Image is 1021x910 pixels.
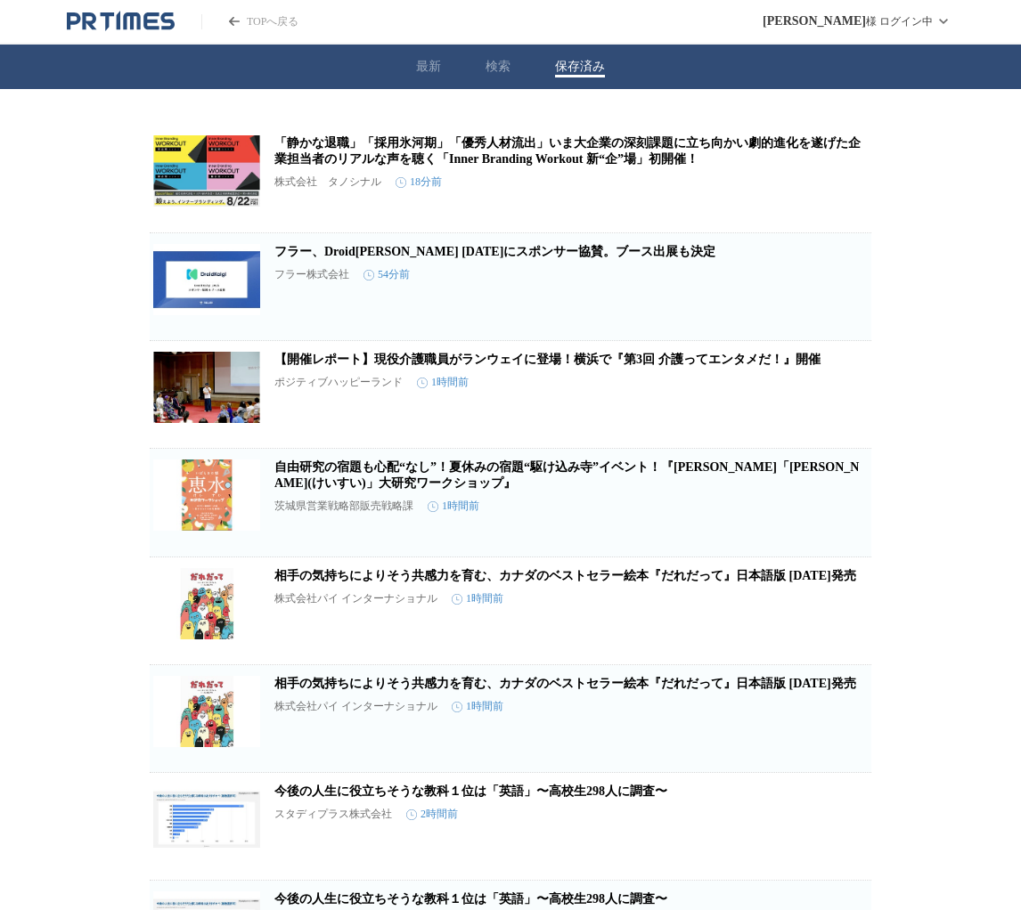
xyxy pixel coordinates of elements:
p: 茨城県営業戦略部販売戦略課 [274,499,413,514]
p: 株式会社 タノシナル [274,175,381,190]
img: 「静かな退職」「採用氷河期」「優秀人材流出」いま大企業の深刻課題に立ち向かい劇的進化を遂げた企業担当者のリアルな声を聴く「Inner Branding Workout 新“企”場」初開催！ [153,135,260,207]
button: 検索 [486,59,510,75]
p: ポジティブハッピーランド [274,375,403,390]
a: フラー、Droid[PERSON_NAME] [DATE]にスポンサー協賛。ブース出展も決定 [274,245,715,258]
img: 相手の気持ちによりそう共感力を育む、カナダのベストセラー絵本『だれだって』日本語版 8月22日発売 [153,676,260,747]
time: 18分前 [396,175,442,190]
time: 54分前 [363,267,410,282]
p: 株式会社パイ インターナショナル [274,699,437,714]
img: 【開催レポート】現役介護職員がランウェイに登場！横浜で『第3回 介護ってエンタメだ！』開催 [153,352,260,423]
img: 相手の気持ちによりそう共感力を育む、カナダのベストセラー絵本『だれだって』日本語版 8月22日発売 [153,568,260,639]
button: 最新 [416,59,441,75]
a: 相手の気持ちによりそう共感力を育む、カナダのベストセラー絵本『だれだって』日本語版 [DATE]発売 [274,677,856,690]
a: 今後の人生に役立ちそうな教科１位は「英語」〜高校生298人に調査〜 [274,892,667,906]
span: [PERSON_NAME] [763,14,866,28]
img: フラー、DroidKaigi 2025にスポンサー協賛。ブース出展も決定 [153,244,260,315]
img: 自由研究の宿題も心配“なし”！夏休みの宿題“駆け込み寺”イベント！『いばらきの梨「恵水(けいすい)」大研究ワークショップ』 [153,459,260,531]
p: フラー株式会社 [274,267,349,282]
a: 「静かな退職」「採用氷河期」「優秀人材流出」いま大企業の深刻課題に立ち向かい劇的進化を遂げた企業担当者のリアルな声を聴く「Inner Branding Workout 新“企”場」初開催！ [274,136,861,166]
a: PR TIMESのトップページはこちら [201,14,298,29]
a: 今後の人生に役立ちそうな教科１位は「英語」〜高校生298人に調査〜 [274,784,667,798]
time: 1時間前 [428,499,479,514]
time: 2時間前 [406,807,458,822]
a: PR TIMESのトップページはこちら [67,11,175,32]
button: 保存済み [555,59,605,75]
time: 1時間前 [452,699,503,714]
time: 1時間前 [452,591,503,606]
a: 相手の気持ちによりそう共感力を育む、カナダのベストセラー絵本『だれだって』日本語版 [DATE]発売 [274,569,856,582]
time: 1時間前 [417,375,469,390]
p: 株式会社パイ インターナショナル [274,591,437,606]
a: 自由研究の宿題も心配“なし”！夏休みの宿題“駆け込み寺”イベント！『[PERSON_NAME]「[PERSON_NAME](けいすい)」大研究ワークショップ』 [274,460,859,490]
a: 【開催レポート】現役介護職員がランウェイに登場！横浜で『第3回 介護ってエンタメだ！』開催 [274,353,821,366]
img: 今後の人生に役立ちそうな教科１位は「英語」〜高校生298人に調査〜 [153,784,260,855]
p: スタディプラス株式会社 [274,807,392,822]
